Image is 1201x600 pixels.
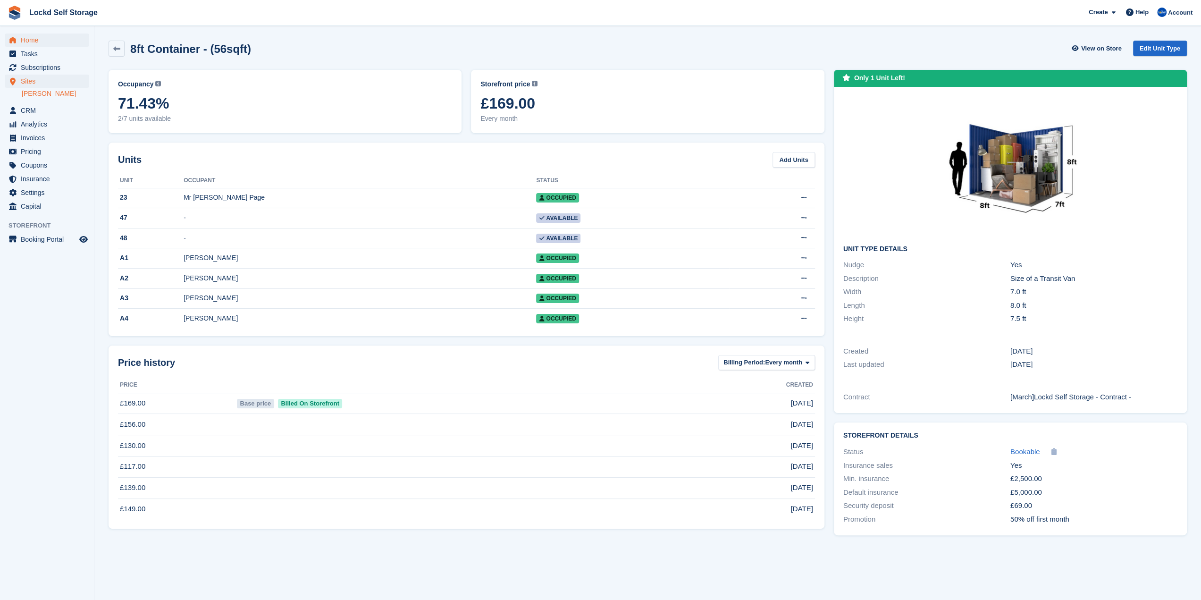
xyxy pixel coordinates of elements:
[5,131,89,144] a: menu
[237,399,274,408] span: Base price
[118,233,184,243] div: 48
[1070,41,1125,56] a: View on Store
[5,159,89,172] a: menu
[1081,44,1122,53] span: View on Store
[1089,8,1108,17] span: Create
[8,6,22,20] img: stora-icon-8386f47178a22dfd0bd8f6a31ec36ba5ce8667c1dd55bd0f319d3a0aa187defe.svg
[155,81,161,86] img: icon-info-grey-7440780725fd019a000dd9b08b2336e03edf1995a4989e88bcd33f0948082b44.svg
[480,95,815,112] span: £169.00
[118,173,184,188] th: Unit
[130,42,251,55] h2: 8ft Container - (56sqft)
[21,200,77,213] span: Capital
[790,482,813,493] span: [DATE]
[118,193,184,203] div: 23
[843,245,1177,253] h2: Unit Type details
[5,47,89,60] a: menu
[5,34,89,47] a: menu
[118,393,235,414] td: £169.00
[1010,273,1177,284] div: Size of a Transit Van
[118,152,142,167] h2: Units
[765,358,802,367] span: Every month
[536,314,579,323] span: Occupied
[843,487,1010,498] div: Default insurance
[118,313,184,323] div: A4
[1133,41,1187,56] a: Edit Unit Type
[1135,8,1149,17] span: Help
[480,114,815,124] span: Every month
[536,234,580,243] span: Available
[718,355,815,371] button: Billing Period: Every month
[278,399,343,408] span: Billed On Storefront
[1010,346,1177,357] div: [DATE]
[536,274,579,283] span: Occupied
[118,378,235,393] th: Price
[22,89,89,98] a: [PERSON_NAME]
[843,432,1177,439] h2: Storefront Details
[21,172,77,186] span: Insurance
[118,273,184,283] div: A2
[843,273,1010,284] div: Description
[21,104,77,117] span: CRM
[21,233,77,246] span: Booking Portal
[184,293,536,303] div: [PERSON_NAME]
[843,447,1010,457] div: Status
[1010,460,1177,471] div: Yes
[118,253,184,263] div: A1
[843,473,1010,484] div: Min. insurance
[790,440,813,451] span: [DATE]
[118,355,175,370] span: Price history
[184,193,536,203] div: Mr [PERSON_NAME] Page
[843,346,1010,357] div: Created
[5,200,89,213] a: menu
[118,499,235,519] td: £149.00
[536,173,729,188] th: Status
[790,504,813,515] span: [DATE]
[843,300,1010,311] div: Length
[480,79,530,89] span: Storefront price
[843,500,1010,511] div: Security deposit
[1010,487,1177,498] div: £5,000.00
[21,145,77,158] span: Pricing
[5,186,89,199] a: menu
[5,75,89,88] a: menu
[78,234,89,245] a: Preview store
[1010,500,1177,511] div: £69.00
[843,359,1010,370] div: Last updated
[940,96,1081,238] img: Your%20paragraph%20text%20(1).png
[1010,447,1040,457] a: Bookable
[843,460,1010,471] div: Insurance sales
[118,79,153,89] span: Occupancy
[184,313,536,323] div: [PERSON_NAME]
[21,34,77,47] span: Home
[118,213,184,223] div: 47
[5,61,89,74] a: menu
[118,95,452,112] span: 71.43%
[118,293,184,303] div: A3
[854,73,905,83] div: Only 1 Unit Left!
[843,514,1010,525] div: Promotion
[5,118,89,131] a: menu
[723,358,765,367] span: Billing Period:
[21,159,77,172] span: Coupons
[184,173,536,188] th: Occupant
[118,114,452,124] span: 2/7 units available
[536,213,580,223] span: Available
[21,61,77,74] span: Subscriptions
[536,254,579,263] span: Occupied
[5,104,89,117] a: menu
[532,81,538,86] img: icon-info-grey-7440780725fd019a000dd9b08b2336e03edf1995a4989e88bcd33f0948082b44.svg
[1010,287,1177,297] div: 7.0 ft
[786,380,813,389] span: Created
[1010,359,1177,370] div: [DATE]
[1010,260,1177,270] div: Yes
[21,47,77,60] span: Tasks
[21,75,77,88] span: Sites
[773,152,815,168] a: Add Units
[5,145,89,158] a: menu
[1010,392,1177,403] div: [March]Lockd Self Storage - Contract -
[536,294,579,303] span: Occupied
[790,461,813,472] span: [DATE]
[1168,8,1193,17] span: Account
[790,419,813,430] span: [DATE]
[118,477,235,499] td: £139.00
